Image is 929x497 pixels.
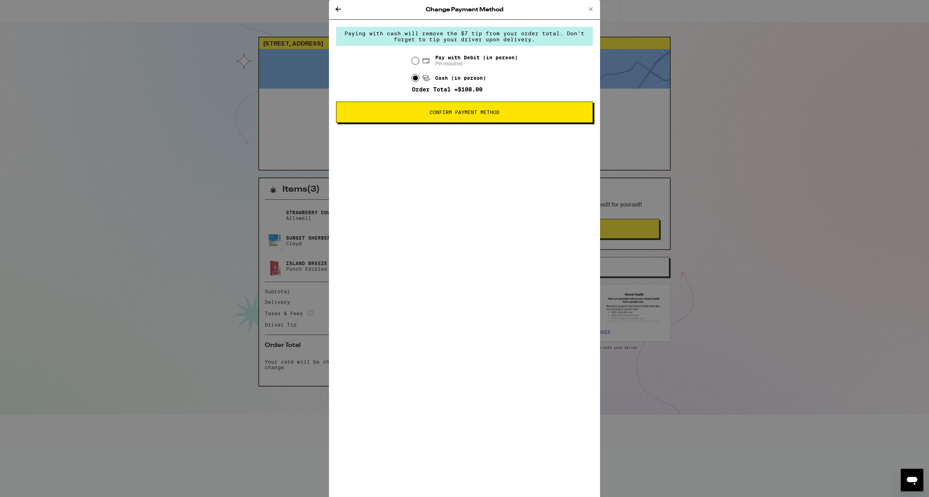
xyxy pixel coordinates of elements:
[336,102,593,123] button: Confirm Payment Method
[412,81,483,93] span: Order Total = $108.00
[340,30,589,42] div: Paying with cash will remove the $7 tip from your order total. Don't forget to tip your driver up...
[435,75,486,81] span: Cash (in person)
[435,60,518,67] span: Pin required
[901,469,923,491] iframe: Button to launch messaging window, conversation in progress
[430,110,499,115] span: Confirm Payment Method
[435,55,518,60] span: Pay with Debit (in person)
